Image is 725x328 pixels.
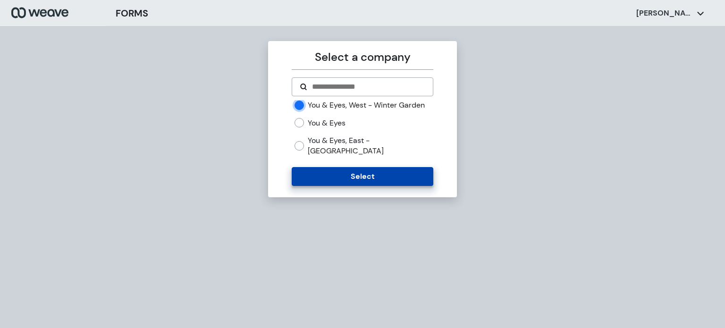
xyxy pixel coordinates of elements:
p: [PERSON_NAME] [636,8,693,18]
input: Search [311,81,425,93]
p: Select a company [292,49,433,66]
label: You & Eyes, West - Winter Garden [308,100,425,110]
label: You & Eyes, East - [GEOGRAPHIC_DATA] [308,135,433,156]
h3: FORMS [116,6,148,20]
label: You & Eyes [308,118,346,128]
button: Select [292,167,433,186]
